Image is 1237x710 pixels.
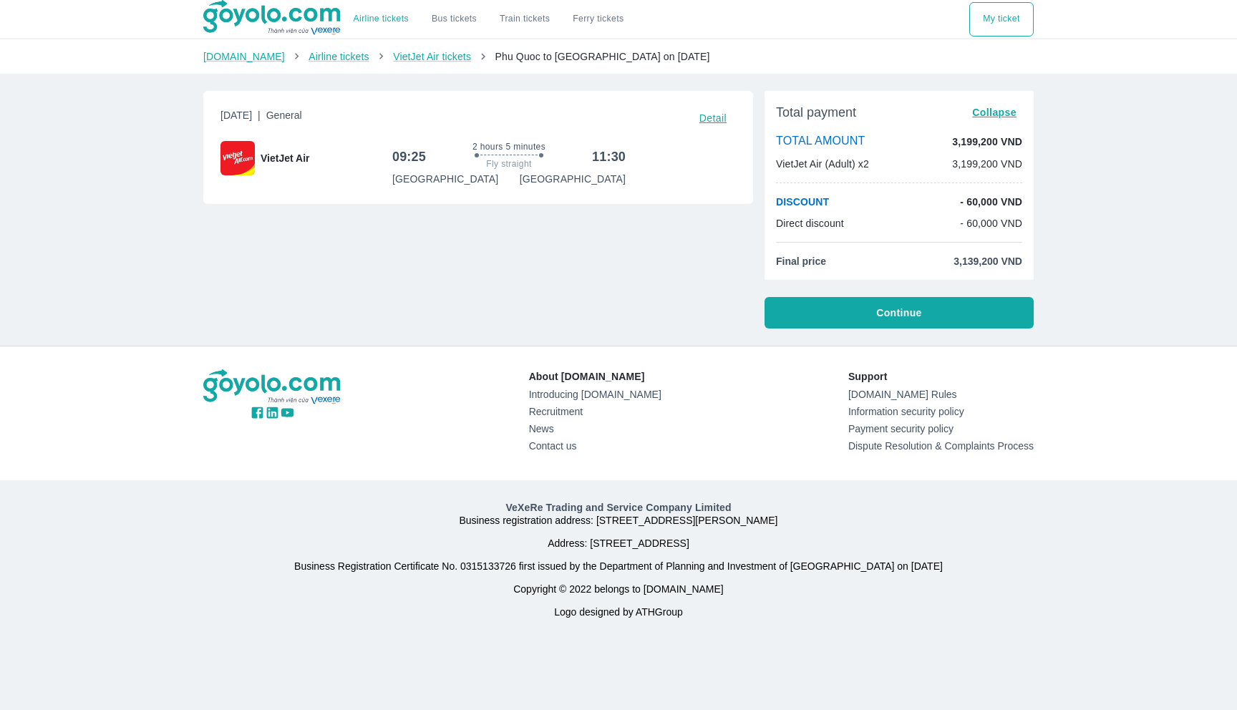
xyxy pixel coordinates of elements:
font: 60,000 VND [966,196,1022,208]
font: Support [848,371,888,382]
div: Choose transportation mode [969,2,1034,37]
font: - [960,196,964,208]
font: Detail [699,112,727,124]
font: Final price [776,256,826,267]
font: [DATE] [220,110,252,121]
font: VeXeRe Trading and Service Company Limited [505,502,731,513]
img: logo [203,369,342,405]
button: Collapse [966,102,1022,122]
font: Logo designed by ATHGroup [554,606,683,618]
font: My ticket [983,14,1019,24]
font: | [258,110,261,121]
font: [GEOGRAPHIC_DATA] [520,173,626,185]
font: Business registration address: [STREET_ADDRESS][PERSON_NAME] [459,515,777,526]
font: TOTAL AMOUNT [776,135,865,147]
font: 3,199,200 VND [952,136,1022,147]
font: Address: [STREET_ADDRESS] [548,538,689,549]
font: Direct discount [776,218,844,229]
a: Introducing [DOMAIN_NAME] [529,389,661,400]
a: Recruitment [529,406,661,417]
a: [DOMAIN_NAME] Rules [848,389,1034,400]
font: Total payment [776,105,856,120]
font: General [266,110,302,121]
a: Contact us [529,440,661,452]
font: 11:30 [592,150,626,164]
font: Business Registration Certificate No. 0315133726 first issued by the Department of Planning and I... [294,560,943,572]
font: 60,000 VND [966,218,1022,229]
div: Choose transportation mode [342,2,636,37]
font: - [960,218,964,229]
font: Fly straight [486,159,531,169]
a: News [529,423,661,434]
font: [GEOGRAPHIC_DATA] [392,173,498,185]
font: 2 hours 5 minutes [472,142,545,152]
font: News [529,423,554,434]
font: Ferry tickets [573,14,624,24]
font: 09:25 [392,150,426,164]
font: Continue [876,307,921,318]
a: [DOMAIN_NAME] [203,51,285,62]
font: 3,139,200 VND [954,256,1022,267]
a: Information security policy [848,406,1034,417]
a: Airline tickets [354,14,409,24]
font: About [DOMAIN_NAME] [529,371,645,382]
font: VietJet Air (Adult) x2 [776,158,869,170]
font: 3,199,200 VND [952,158,1022,170]
a: Dispute Resolution & Complaints Process [848,440,1034,452]
nav: breadcrumbs [203,49,1034,64]
a: Airline tickets [309,51,369,62]
a: Payment security policy [848,423,1034,434]
font: Train tickets [500,14,550,24]
button: Detail [690,108,736,128]
font: Contact us [529,440,577,452]
font: DISCOUNT [776,196,829,208]
font: Copyright © 2022 belongs to [DOMAIN_NAME] [513,583,724,595]
font: Information security policy [848,406,964,417]
font: [DOMAIN_NAME] Rules [848,389,957,400]
button: Continue [765,297,1034,329]
a: VietJet Air tickets [393,51,471,62]
a: Bus tickets [432,14,477,24]
font: Collapse [972,107,1017,118]
font: Phu Quoc to [GEOGRAPHIC_DATA] on [DATE] [495,51,710,62]
font: VietJet Air [261,152,309,164]
font: Recruitment [529,406,583,417]
font: Payment security policy [848,423,954,434]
